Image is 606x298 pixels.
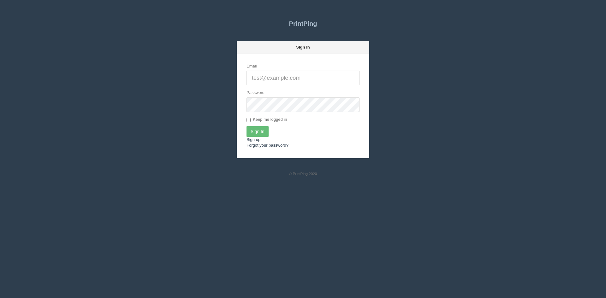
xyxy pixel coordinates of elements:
strong: Sign in [296,45,310,50]
label: Password [247,90,264,96]
a: Sign up [247,137,260,142]
small: © PrintPing 2020 [289,172,317,176]
a: PrintPing [237,16,369,32]
label: Email [247,63,257,69]
label: Keep me logged in [247,117,287,123]
input: Sign In [247,126,269,137]
a: Forgot your password? [247,143,288,148]
input: Keep me logged in [247,118,251,122]
input: test@example.com [247,71,359,85]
